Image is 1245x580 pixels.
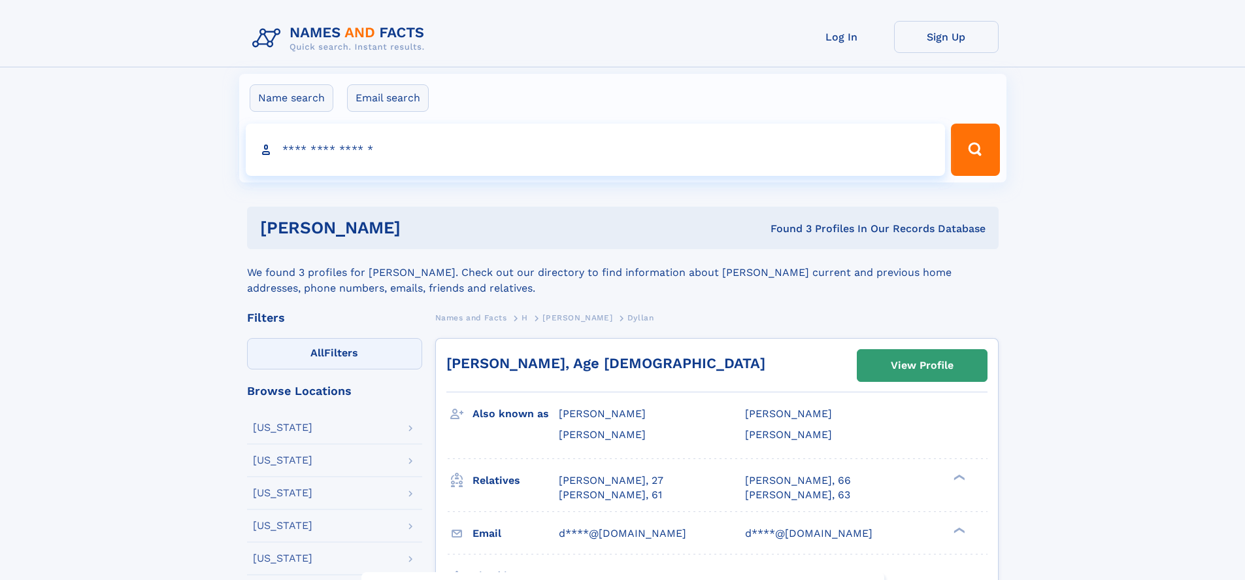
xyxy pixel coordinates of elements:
div: Found 3 Profiles In Our Records Database [586,222,986,236]
div: [US_STATE] [253,422,312,433]
div: [US_STATE] [253,455,312,466]
div: Browse Locations [247,385,422,397]
span: Dyllan [627,313,654,322]
a: [PERSON_NAME], 66 [745,473,851,488]
label: Filters [247,338,422,369]
a: Sign Up [894,21,999,53]
a: [PERSON_NAME], 63 [745,488,850,502]
span: [PERSON_NAME] [559,428,646,441]
span: [PERSON_NAME] [559,407,646,420]
div: We found 3 profiles for [PERSON_NAME]. Check out our directory to find information about [PERSON_... [247,249,999,296]
h1: [PERSON_NAME] [260,220,586,236]
a: Names and Facts [435,309,507,326]
a: [PERSON_NAME], Age [DEMOGRAPHIC_DATA] [446,355,765,371]
h3: Also known as [473,403,559,425]
div: ❯ [950,473,966,481]
span: [PERSON_NAME] [745,407,832,420]
a: [PERSON_NAME], 61 [559,488,662,502]
h3: Relatives [473,469,559,492]
label: Email search [347,84,429,112]
span: [PERSON_NAME] [542,313,612,322]
span: [PERSON_NAME] [745,428,832,441]
span: All [310,347,324,359]
div: Filters [247,312,422,324]
div: View Profile [891,350,954,381]
label: Name search [250,84,333,112]
a: Log In [789,21,894,53]
span: H [522,313,528,322]
button: Search Button [951,124,999,176]
a: H [522,309,528,326]
img: Logo Names and Facts [247,21,435,56]
div: [US_STATE] [253,553,312,564]
h3: Email [473,522,559,545]
a: View Profile [857,350,987,381]
div: ❯ [950,526,966,534]
input: search input [246,124,946,176]
div: [US_STATE] [253,488,312,498]
a: [PERSON_NAME] [542,309,612,326]
a: [PERSON_NAME], 27 [559,473,663,488]
div: [US_STATE] [253,520,312,531]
